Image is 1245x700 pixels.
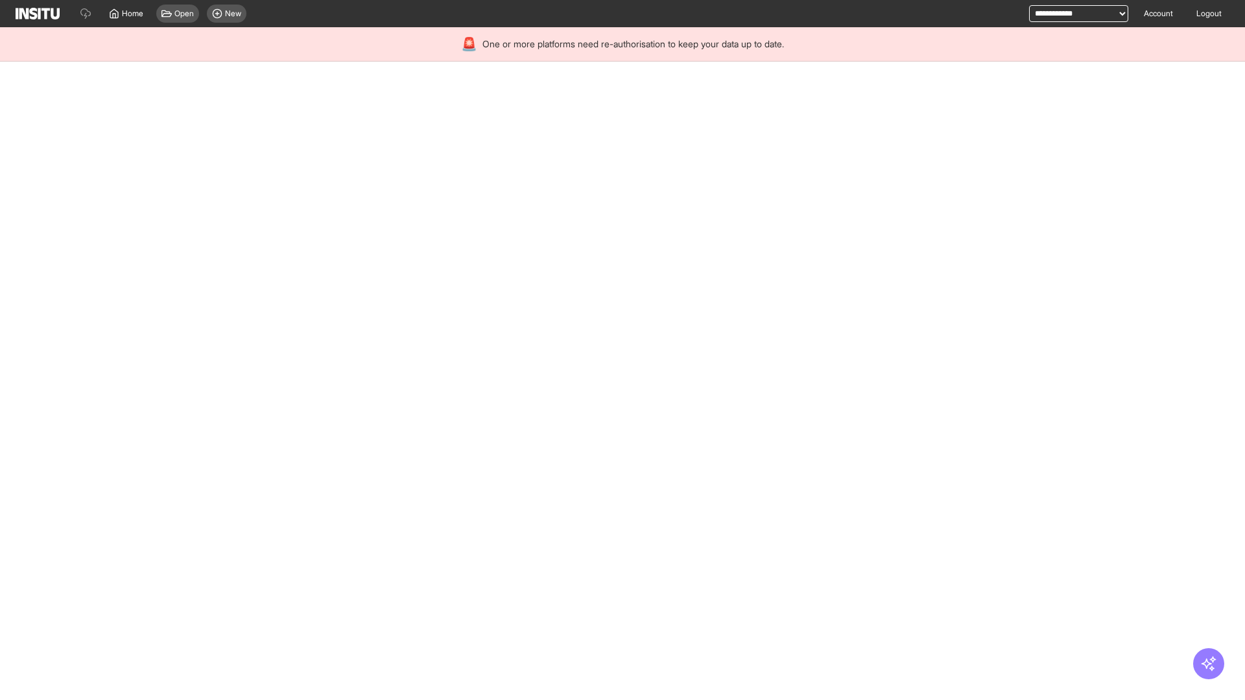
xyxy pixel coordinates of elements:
[16,8,60,19] img: Logo
[461,35,477,53] div: 🚨
[122,8,143,19] span: Home
[225,8,241,19] span: New
[174,8,194,19] span: Open
[482,38,784,51] span: One or more platforms need re-authorisation to keep your data up to date.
